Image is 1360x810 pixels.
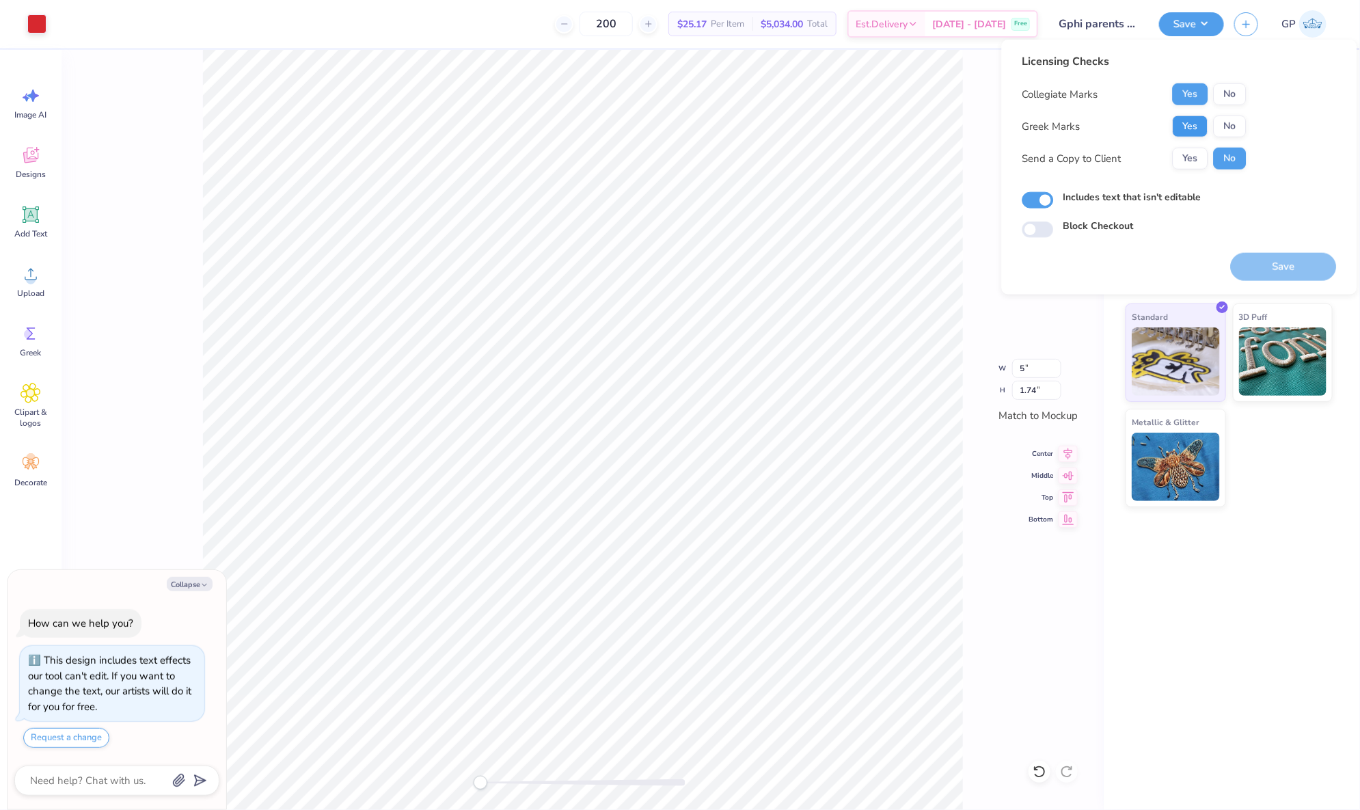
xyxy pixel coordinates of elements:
[23,728,109,748] button: Request a change
[15,109,47,120] span: Image AI
[1022,87,1098,103] div: Collegiate Marks
[16,169,46,180] span: Designs
[932,17,1006,31] span: [DATE] - [DATE]
[1063,219,1134,233] label: Block Checkout
[14,228,47,239] span: Add Text
[856,17,908,31] span: Est. Delivery
[1299,10,1327,38] img: Gene Padilla
[8,407,53,429] span: Clipart & logos
[1063,190,1201,204] label: Includes text that isn't editable
[1275,10,1333,38] a: GP
[28,653,191,714] div: This design includes text effects our tool can't edit. If you want to change the text, our artist...
[1022,53,1247,70] div: Licensing Checks
[1239,310,1268,324] span: 3D Puff
[1029,470,1053,481] span: Middle
[580,12,633,36] input: – –
[1022,119,1080,135] div: Greek Marks
[1173,148,1208,170] button: Yes
[1173,83,1208,105] button: Yes
[1022,151,1121,167] div: Send a Copy to Client
[761,17,803,31] span: $5,034.00
[711,17,744,31] span: Per Item
[1239,327,1327,396] img: 3D Puff
[167,577,213,591] button: Collapse
[28,617,133,630] div: How can we help you?
[474,776,487,789] div: Accessibility label
[1132,310,1168,324] span: Standard
[14,477,47,488] span: Decorate
[1014,19,1027,29] span: Free
[17,288,44,299] span: Upload
[1132,415,1199,429] span: Metallic & Glitter
[677,17,707,31] span: $25.17
[1048,10,1149,38] input: Untitled Design
[1029,492,1053,503] span: Top
[1214,148,1247,170] button: No
[1029,448,1053,459] span: Center
[1173,116,1208,137] button: Yes
[1132,327,1220,396] img: Standard
[807,17,828,31] span: Total
[1281,16,1296,32] span: GP
[21,347,42,358] span: Greek
[1029,514,1053,525] span: Bottom
[1132,433,1220,501] img: Metallic & Glitter
[1214,83,1247,105] button: No
[1214,116,1247,137] button: No
[1159,12,1224,36] button: Save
